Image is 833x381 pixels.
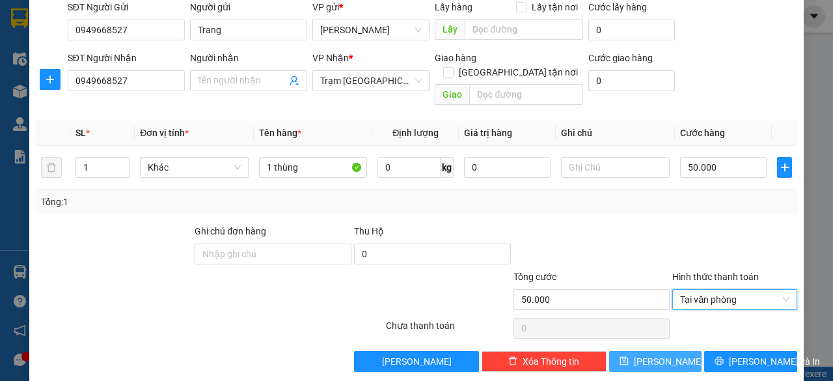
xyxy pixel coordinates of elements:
[385,318,512,341] div: Chưa thanh toán
[320,20,422,40] span: Phan Thiết
[464,157,551,178] input: 0
[469,84,582,105] input: Dọc đường
[588,20,675,40] input: Cước lấy hàng
[464,128,512,138] span: Giá trị hàng
[382,354,452,369] span: [PERSON_NAME]
[41,195,323,209] div: Tổng: 1
[259,128,301,138] span: Tên hàng
[588,70,675,91] input: Cước giao hàng
[715,356,724,367] span: printer
[190,51,307,65] div: Người nhận
[392,128,439,138] span: Định lượng
[289,76,299,86] span: user-add
[40,74,60,85] span: plus
[148,158,241,177] span: Khác
[556,120,675,146] th: Ghi chú
[195,244,351,264] input: Ghi chú đơn hàng
[508,356,517,367] span: delete
[354,226,384,236] span: Thu Hộ
[320,71,422,91] span: Trạm Sài Gòn
[634,354,703,369] span: [PERSON_NAME]
[778,162,791,173] span: plus
[680,128,725,138] span: Cước hàng
[588,2,647,12] label: Cước lấy hàng
[41,157,62,178] button: delete
[75,128,86,138] span: SL
[777,157,792,178] button: plus
[312,53,349,63] span: VP Nhận
[435,2,472,12] span: Lấy hàng
[588,53,653,63] label: Cước giao hàng
[454,65,583,79] span: [GEOGRAPHIC_DATA] tận nơi
[680,290,789,309] span: Tại văn phòng
[729,354,820,369] span: [PERSON_NAME] và In
[195,226,266,236] label: Ghi chú đơn hàng
[704,351,797,372] button: printer[PERSON_NAME] và In
[259,157,368,178] input: VD: Bàn, Ghế
[140,128,189,138] span: Đơn vị tính
[68,51,185,65] div: SĐT Người Nhận
[561,157,670,178] input: Ghi Chú
[354,351,479,372] button: [PERSON_NAME]
[523,354,579,369] span: Xóa Thông tin
[513,272,556,282] span: Tổng cước
[435,19,465,40] span: Lấy
[672,272,759,282] label: Hình thức thanh toán
[482,351,607,372] button: deleteXóa Thông tin
[441,157,454,178] span: kg
[465,19,582,40] input: Dọc đường
[609,351,702,372] button: save[PERSON_NAME]
[435,84,469,105] span: Giao
[435,53,476,63] span: Giao hàng
[40,69,61,90] button: plus
[620,356,629,367] span: save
